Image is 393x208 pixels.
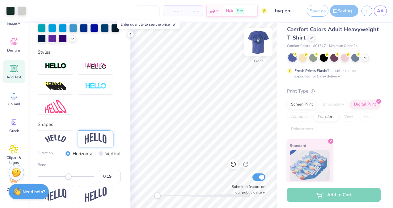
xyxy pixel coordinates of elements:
[7,48,21,53] span: Designs
[45,63,66,70] img: Stroke
[314,112,338,122] div: Transfers
[294,68,327,73] strong: Fresh Prints Flash:
[167,8,179,14] span: – –
[319,100,348,109] div: Embroidery
[45,81,66,91] img: 3D Illusion
[287,100,317,109] div: Screen Print
[246,30,271,54] img: Front
[105,150,120,157] label: Vertical
[237,9,243,13] span: Free
[6,75,21,80] span: Add Text
[287,44,310,49] span: Comfort Colors
[38,49,50,56] label: Styles
[187,8,199,14] span: – –
[287,112,312,122] div: Applique
[228,184,265,195] label: Submit to feature on our public gallery.
[226,8,233,14] span: N/A
[254,58,263,64] div: Front
[4,155,24,165] span: Clipart & logos
[38,162,120,168] label: Bend
[85,187,107,202] img: Rise
[290,142,306,149] span: Standard
[7,21,21,26] span: Image AI
[329,44,360,49] span: Minimum Order: 24 +
[287,125,317,134] div: Rhinestones
[270,5,301,17] input: Untitled Design
[8,102,20,106] span: Upload
[294,68,370,79] div: This color can be expedited for 5 day delivery.
[374,6,387,16] a: AA
[45,135,66,143] img: Arc
[65,173,71,180] div: Accessibility label
[287,26,379,41] span: Comfort Colors Adult Heavyweight T-Shirt
[45,100,66,113] img: Free Distort
[23,189,45,195] strong: Need help?
[45,189,66,201] img: Flag
[350,100,380,109] div: Digital Print
[73,150,94,157] label: Horizontal
[38,121,53,128] label: Shapes
[85,133,107,144] img: Arch
[154,193,161,199] div: Accessibility label
[359,112,374,122] div: Foil
[136,5,160,16] input: – –
[340,112,357,122] div: Vinyl
[287,88,381,95] div: Print Type
[9,128,19,133] span: Greek
[290,150,330,181] img: Standard
[85,62,107,70] img: Shadow
[6,187,21,192] span: Decorate
[117,20,180,29] div: Enter quantity to see the price.
[313,44,326,49] span: # C1717
[85,83,107,90] img: Negative Space
[38,150,53,157] label: Direction
[377,7,384,15] span: AA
